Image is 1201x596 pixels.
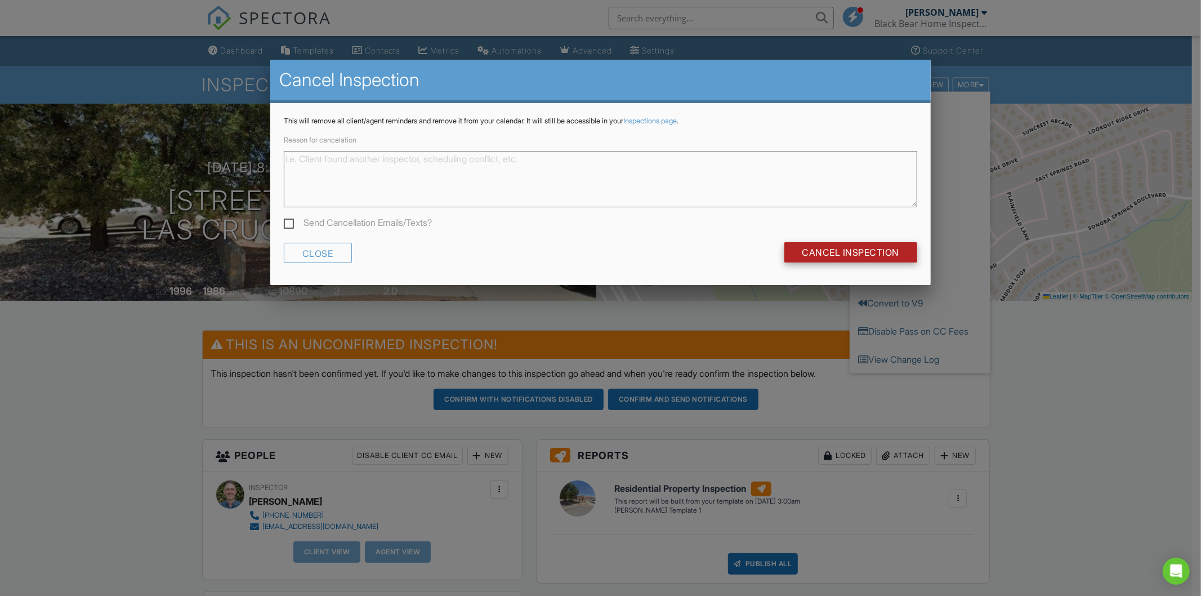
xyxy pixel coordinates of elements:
[284,136,356,144] label: Reason for cancelation
[284,242,352,263] div: Close
[623,117,677,125] a: Inspections page
[279,69,922,91] h2: Cancel Inspection
[284,217,432,231] label: Send Cancellation Emails/Texts?
[1163,558,1190,585] div: Open Intercom Messenger
[284,117,917,126] p: This will remove all client/agent reminders and remove it from your calendar. It will still be ac...
[784,242,918,263] input: Cancel Inspection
